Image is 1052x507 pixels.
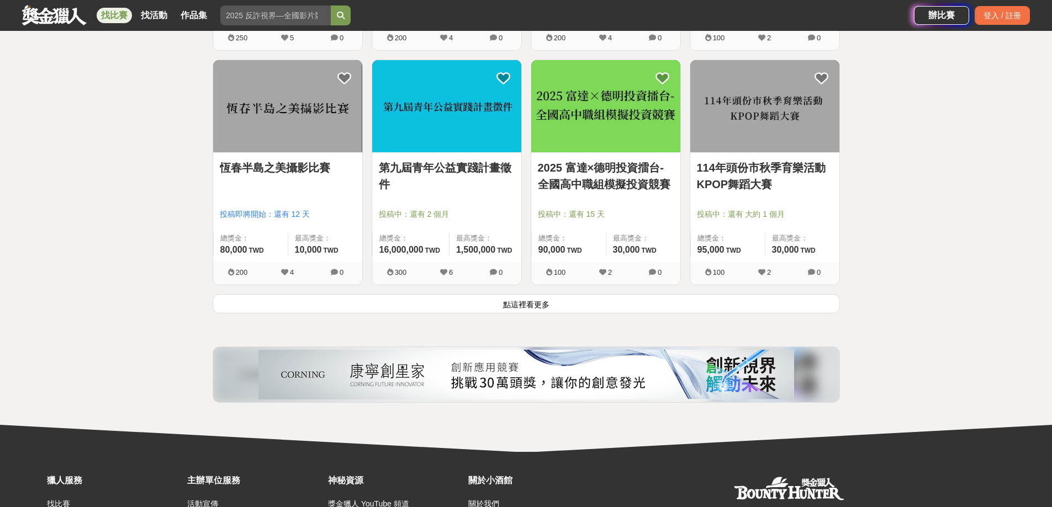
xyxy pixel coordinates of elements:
[220,245,247,254] span: 80,000
[323,247,338,254] span: TWD
[538,209,674,220] span: 投稿中：還有 15 天
[538,245,565,254] span: 90,000
[379,233,442,244] span: 總獎金：
[456,245,495,254] span: 1,500,000
[220,209,356,220] span: 投稿即將開始：還有 12 天
[136,8,172,23] a: 找活動
[290,268,294,276] span: 4
[914,6,969,25] a: 辦比賽
[800,247,815,254] span: TWD
[772,233,833,244] span: 最高獎金：
[713,268,725,276] span: 100
[213,60,362,152] img: Cover Image
[220,6,331,25] input: 2025 反詐視界—全國影片競賽
[295,245,322,254] span: 10,000
[47,474,182,487] div: 獵人服務
[340,268,343,276] span: 0
[697,233,758,244] span: 總獎金：
[772,245,799,254] span: 30,000
[613,233,674,244] span: 最高獎金：
[690,60,839,152] img: Cover Image
[641,247,656,254] span: TWD
[187,474,322,487] div: 主辦單位服務
[379,209,515,220] span: 投稿中：還有 2 個月
[295,233,356,244] span: 最高獎金：
[608,268,612,276] span: 2
[658,34,662,42] span: 0
[456,233,515,244] span: 最高獎金：
[395,268,407,276] span: 300
[449,268,453,276] span: 6
[468,474,603,487] div: 關於小酒館
[817,34,821,42] span: 0
[379,245,424,254] span: 16,000,000
[340,34,343,42] span: 0
[538,233,599,244] span: 總獎金：
[531,60,680,153] a: Cover Image
[767,268,771,276] span: 2
[658,268,662,276] span: 0
[767,34,771,42] span: 2
[176,8,212,23] a: 作品集
[554,268,566,276] span: 100
[554,34,566,42] span: 200
[697,245,725,254] span: 95,000
[449,34,453,42] span: 4
[372,60,521,152] img: Cover Image
[613,245,640,254] span: 30,000
[249,247,263,254] span: TWD
[531,60,680,152] img: Cover Image
[499,34,503,42] span: 0
[726,247,741,254] span: TWD
[817,268,821,276] span: 0
[697,209,833,220] span: 投稿中：還有 大約 1 個月
[328,474,463,487] div: 神秘資源
[236,268,248,276] span: 200
[213,294,840,313] button: 點這裡看更多
[538,159,674,193] a: 2025 富達×德明投資擂台-全國高中職組模擬投資競賽
[697,159,833,193] a: 114年頭份市秋季育樂活動 KPOP舞蹈大賽
[236,34,248,42] span: 250
[499,268,503,276] span: 0
[213,60,362,153] a: Cover Image
[497,247,512,254] span: TWD
[372,60,521,153] a: Cover Image
[97,8,132,23] a: 找比賽
[713,34,725,42] span: 100
[220,159,356,176] a: 恆春半島之美攝影比賽
[379,159,515,193] a: 第九屆青年公益實踐計畫徵件
[290,34,294,42] span: 5
[220,233,281,244] span: 總獎金：
[258,350,794,399] img: 26832ba5-e3c6-4c80-9a06-d1bc5d39966c.png
[690,60,839,153] a: Cover Image
[608,34,612,42] span: 4
[425,247,440,254] span: TWD
[395,34,407,42] span: 200
[975,6,1030,25] div: 登入 / 註冊
[567,247,581,254] span: TWD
